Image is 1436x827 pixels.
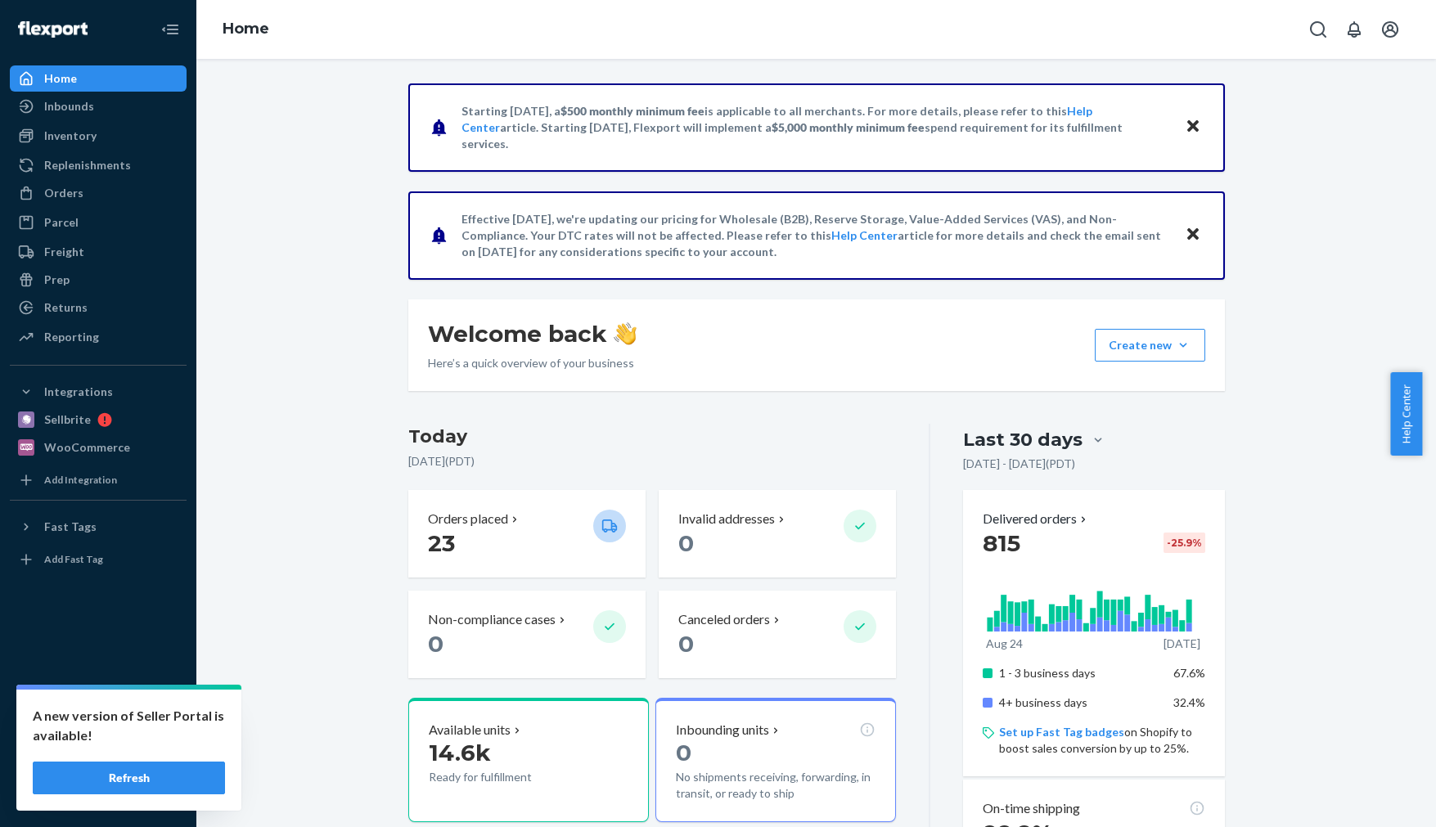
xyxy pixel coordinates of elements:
button: Open Search Box [1302,13,1335,46]
p: Starting [DATE], a is applicable to all merchants. For more details, please refer to this article... [461,103,1169,152]
button: Open notifications [1338,13,1371,46]
a: Add Fast Tag [10,546,187,573]
ol: breadcrumbs [209,6,282,53]
span: $500 monthly minimum fee [560,104,704,118]
div: Orders [44,185,83,201]
button: Non-compliance cases 0 [408,591,646,678]
a: Orders [10,180,187,206]
p: [DATE] [1164,636,1200,652]
h3: Today [408,424,897,450]
a: Replenishments [10,152,187,178]
div: -25.9 % [1164,533,1205,553]
span: 67.6% [1173,666,1205,680]
button: Refresh [33,762,225,794]
button: Close [1182,223,1204,247]
button: Integrations [10,379,187,405]
p: Canceled orders [678,610,770,629]
button: Open account menu [1374,13,1407,46]
a: Home [10,65,187,92]
p: No shipments receiving, forwarding, in transit, or ready to ship [676,769,876,802]
button: Inbounding units0No shipments receiving, forwarding, in transit, or ready to ship [655,698,896,822]
p: Inbounding units [676,721,769,739]
p: Ready for fulfillment [429,769,580,785]
div: WooCommerce [44,439,130,456]
button: Close Navigation [154,13,187,46]
a: Returns [10,294,187,321]
a: Reporting [10,324,187,350]
p: Invalid addresses [678,510,775,528]
span: 0 [678,529,694,557]
p: [DATE] - [DATE] ( PDT ) [963,456,1075,472]
a: Sellbrite [10,407,187,433]
button: Available units14.6kReady for fulfillment [408,698,649,822]
div: Add Integration [44,473,117,487]
div: Reporting [44,329,99,345]
a: WooCommerce [10,434,187,461]
p: Effective [DATE], we're updating our pricing for Wholesale (B2B), Reserve Storage, Value-Added Se... [461,211,1169,260]
div: Prep [44,272,70,288]
a: Prep [10,267,187,293]
p: A new version of Seller Portal is available! [33,706,225,745]
div: Home [44,70,77,87]
p: [DATE] ( PDT ) [408,453,897,470]
a: Talk to Support [10,726,187,752]
p: 4+ business days [999,694,1160,711]
div: Last 30 days [963,427,1083,452]
div: Sellbrite [44,411,91,428]
div: Add Fast Tag [44,552,103,566]
button: Create new [1095,329,1205,362]
a: Home [223,20,269,38]
div: Parcel [44,214,79,231]
button: Help Center [1390,372,1422,456]
div: Integrations [44,384,113,400]
img: Flexport logo [18,21,88,38]
button: Close [1182,115,1204,139]
p: Here’s a quick overview of your business [428,355,637,371]
p: Non-compliance cases [428,610,556,629]
p: Orders placed [428,510,508,528]
button: Fast Tags [10,514,187,540]
p: Aug 24 [986,636,1023,652]
a: Set up Fast Tag badges [999,725,1124,739]
a: Help Center [831,228,898,242]
span: 14.6k [429,739,491,766]
a: Help Center [10,753,187,780]
button: Invalid addresses 0 [659,490,896,578]
div: Freight [44,244,84,260]
p: Available units [429,721,511,739]
p: 1 - 3 business days [999,665,1160,681]
a: Add Integration [10,467,187,493]
button: Give Feedback [10,781,187,807]
a: Parcel [10,209,187,236]
span: $5,000 monthly minimum fee [772,120,925,134]
span: 32.4% [1173,695,1205,709]
span: 0 [676,739,691,766]
p: on Shopify to boost sales conversion by up to 25%. [999,724,1204,757]
button: Canceled orders 0 [659,591,896,678]
div: Inbounds [44,98,94,115]
a: Settings [10,698,187,724]
div: Returns [44,299,88,316]
a: Inventory [10,123,187,149]
button: Delivered orders [983,510,1090,528]
div: Fast Tags [44,519,97,535]
p: On-time shipping [983,799,1080,818]
img: hand-wave emoji [614,322,637,345]
a: Inbounds [10,93,187,119]
a: Freight [10,239,187,265]
span: 0 [678,630,694,658]
span: 0 [428,630,443,658]
h1: Welcome back [428,319,637,348]
div: Inventory [44,128,97,144]
span: 815 [983,529,1020,557]
span: 23 [428,529,455,557]
div: Replenishments [44,157,131,173]
button: Orders placed 23 [408,490,646,578]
